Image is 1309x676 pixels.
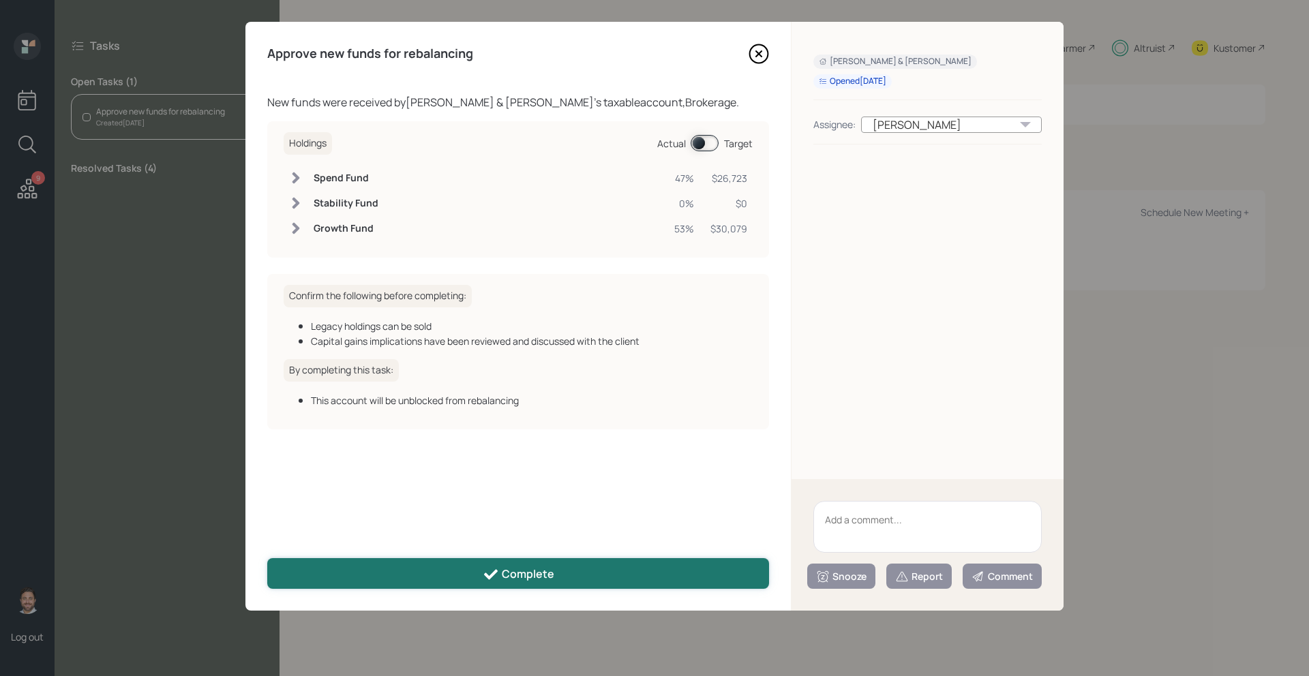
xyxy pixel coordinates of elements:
h6: Growth Fund [314,223,378,234]
div: 0% [674,196,694,211]
div: [PERSON_NAME] & [PERSON_NAME] [819,56,972,67]
h4: Approve new funds for rebalancing [267,46,473,61]
button: Report [886,564,952,589]
h6: Stability Fund [314,198,378,209]
div: This account will be unblocked from rebalancing [311,393,753,408]
div: New funds were received by [PERSON_NAME] & [PERSON_NAME] 's taxable account, Brokerage . [267,94,769,110]
div: 47% [674,171,694,185]
button: Comment [963,564,1042,589]
div: Target [724,136,753,151]
h6: Confirm the following before completing: [284,285,472,307]
div: Snooze [816,570,867,583]
div: Actual [657,136,686,151]
button: Snooze [807,564,875,589]
h6: By completing this task: [284,359,399,382]
div: $30,079 [710,221,747,236]
h6: Holdings [284,132,332,155]
div: Comment [972,570,1033,583]
div: 53% [674,221,694,236]
div: $26,723 [710,171,747,185]
button: Complete [267,558,769,589]
div: Capital gains implications have been reviewed and discussed with the client [311,334,753,348]
div: Report [895,570,943,583]
div: Complete [483,566,554,583]
div: Legacy holdings can be sold [311,319,753,333]
div: $0 [710,196,747,211]
div: Opened [DATE] [819,76,886,87]
div: Assignee: [813,117,856,132]
div: [PERSON_NAME] [861,117,1042,133]
h6: Spend Fund [314,172,378,184]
